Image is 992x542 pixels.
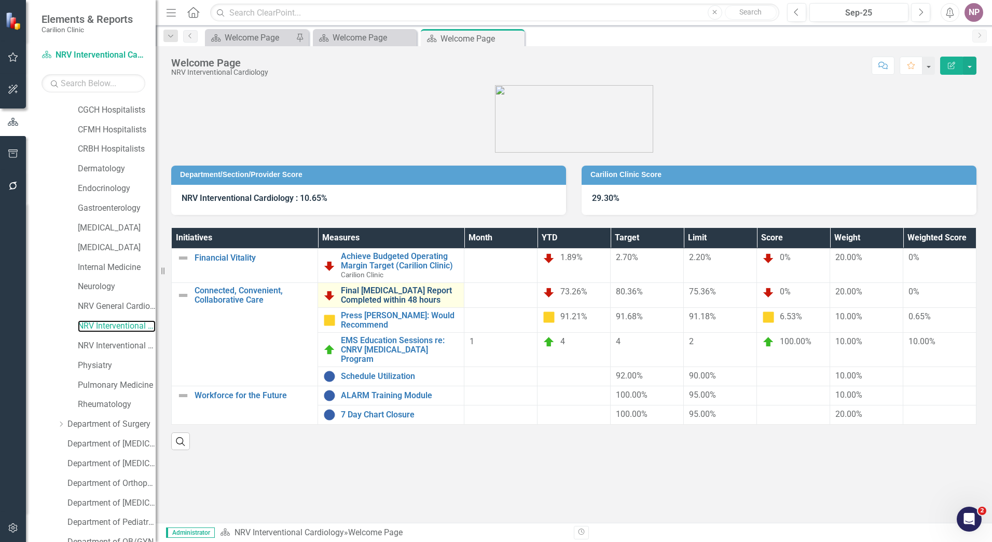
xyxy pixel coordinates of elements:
a: Welcome Page [208,31,293,44]
td: Double-Click to Edit Right Click for Context Menu [318,308,464,333]
span: 2.70% [616,252,638,262]
div: NRV Interventional Cardiology [171,69,268,76]
small: Carilion Clinic [42,25,133,34]
td: Double-Click to Edit Right Click for Context Menu [318,367,464,386]
iframe: Intercom live chat [957,507,982,532]
a: Dermatology [78,163,156,175]
span: 90.00% [689,371,716,381]
img: Caution [762,311,775,323]
img: Below Plan [323,289,336,302]
div: » [220,527,566,539]
div: Welcome Page [440,32,522,45]
div: Welcome Page [348,527,403,537]
span: 4 [560,337,565,347]
td: Double-Click to Edit Right Click for Context Menu [172,386,318,425]
a: Press [PERSON_NAME]: Would Recommend [341,311,459,329]
a: CRBH Hospitalists [78,143,156,155]
span: 91.18% [689,311,716,321]
img: On Target [762,336,775,348]
a: Financial Vitality [195,253,312,263]
span: 10.00% [908,336,935,346]
h3: Carilion Clinic Score [590,171,971,179]
span: 80.36% [616,287,643,296]
a: NRV Interventional Cardiology [42,49,145,61]
a: Department of [MEDICAL_DATA] Test [67,458,156,470]
img: Caution [323,314,336,327]
img: Not Defined [177,289,189,302]
img: Below Plan [543,252,555,264]
a: Achieve Budgeted Operating Margin Target (Carilion Clinic) [341,252,459,270]
div: Sep-25 [813,7,905,19]
span: Search [739,8,762,16]
span: 10.00% [835,311,862,321]
span: 20.00% [835,287,862,296]
img: No Information [323,389,336,402]
img: carilion%20clinic%20logo%202.0.png [495,85,653,153]
h3: Department/Section/Provider Score [180,171,561,179]
a: NRV Interventional Cardiology [235,527,344,537]
div: Welcome Page [333,31,414,44]
img: Below Plan [762,252,775,264]
a: Pulmonary Medicine [78,380,156,391]
span: 6.53% [780,311,802,321]
span: 2 [978,507,986,515]
span: Administrator [166,527,215,538]
span: 92.00% [616,371,643,381]
a: Department of Orthopaedics [67,478,156,490]
td: Double-Click to Edit Right Click for Context Menu [318,386,464,405]
a: Rheumatology [78,399,156,411]
img: Caution [543,311,555,323]
a: Connected, Convenient, Collaborative Care [195,286,312,304]
td: Double-Click to Edit Right Click for Context Menu [318,333,464,367]
a: NRV Interventional Cardiology [78,320,156,332]
a: Neurology [78,281,156,293]
a: [MEDICAL_DATA] [78,222,156,234]
span: 0% [908,287,919,296]
span: 75.36% [689,287,716,296]
a: Final [MEDICAL_DATA] Report Completed within 48 hours [341,286,459,304]
a: 7 Day Chart Closure [341,410,459,419]
a: CGCH Hospitalists [78,104,156,116]
a: Welcome Page [315,31,414,44]
img: On Target [323,344,336,356]
a: Physiatry [78,360,156,372]
a: Schedule Utilization [341,372,459,381]
span: 0% [908,252,919,262]
a: CFMH Hospitalists [78,124,156,136]
img: Not Defined [177,252,189,264]
span: 91.68% [616,311,643,321]
span: 2 [689,336,694,346]
span: 0% [780,252,791,262]
td: Double-Click to Edit Right Click for Context Menu [318,249,464,283]
span: 20.00% [835,252,862,262]
a: Gastroenterology [78,202,156,214]
td: Double-Click to Edit Right Click for Context Menu [318,405,464,425]
a: NRV Interventional Cardiology Test [78,340,156,352]
a: Department of Surgery [67,418,156,430]
span: Elements & Reports [42,13,133,25]
strong: 29.30% [592,193,619,203]
a: Workforce for the Future [195,391,312,400]
a: Internal Medicine [78,262,156,274]
img: Below Plan [762,286,775,299]
div: Welcome Page [225,31,293,44]
span: 95.00% [689,409,716,419]
span: 100.00% [616,409,647,419]
span: 20.00% [835,409,862,419]
span: 1 [470,336,474,346]
span: 4 [616,336,621,346]
span: 2.20% [689,252,711,262]
span: 100.00% [616,390,647,400]
img: Not Defined [177,389,189,402]
span: 10.00% [835,336,862,346]
div: Welcome Page [171,57,268,69]
a: ALARM Training Module [341,391,459,400]
span: 10.00% [835,390,862,400]
a: Department of [MEDICAL_DATA] [67,438,156,450]
img: On Target [543,336,555,348]
strong: NRV Interventional Cardiology : 10.65% [182,193,327,203]
button: Search [725,5,777,20]
a: [MEDICAL_DATA] [78,242,156,254]
span: 91.21% [560,311,587,321]
a: Department of [MEDICAL_DATA] [67,497,156,509]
